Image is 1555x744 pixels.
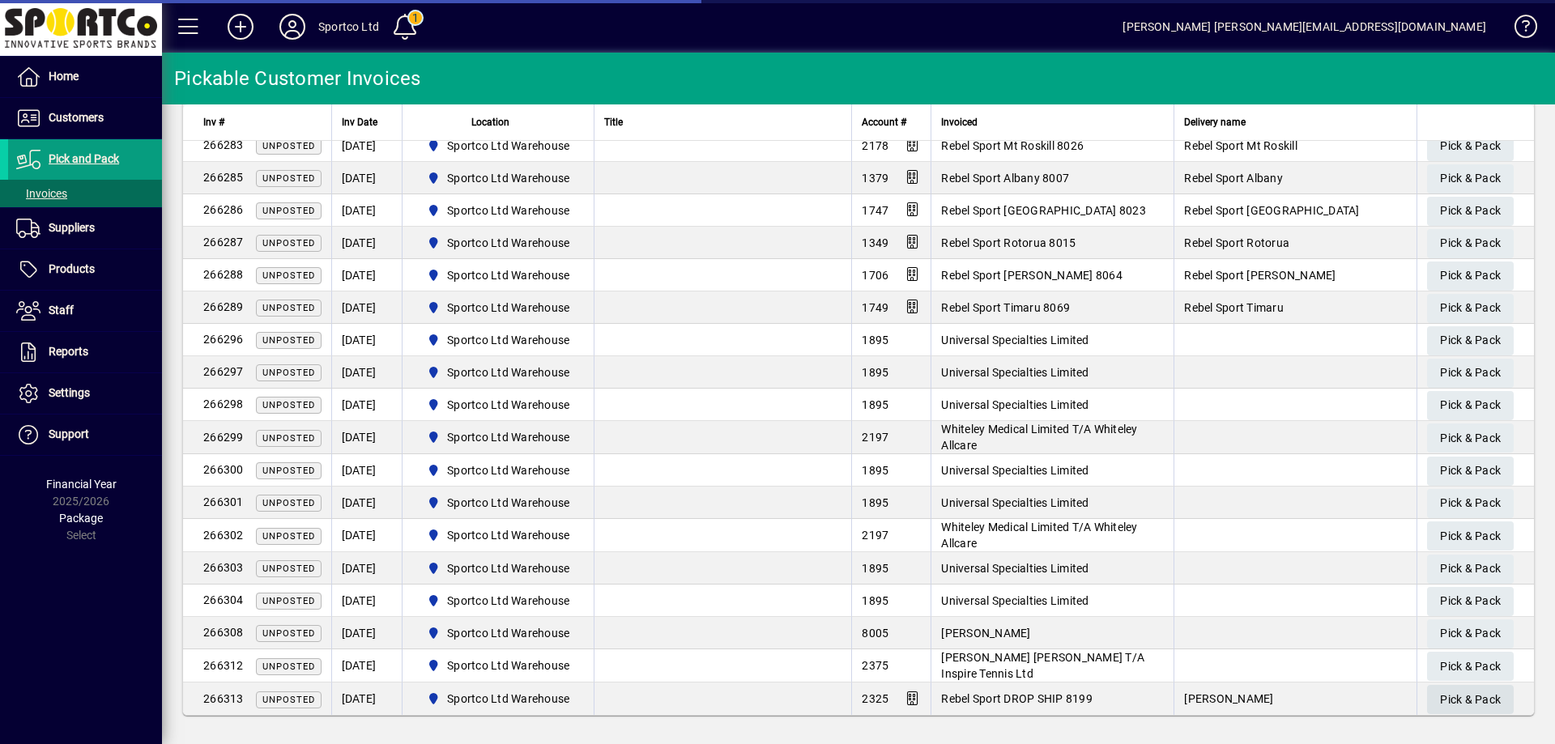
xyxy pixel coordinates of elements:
span: Sportco Ltd Warehouse [447,593,569,609]
span: Sportco Ltd Warehouse [420,266,577,285]
td: [DATE] [331,454,402,487]
span: 266302 [203,529,244,542]
span: 2197 [862,431,888,444]
span: Sportco Ltd Warehouse [420,656,577,675]
span: 1895 [862,334,888,346]
div: [PERSON_NAME] [PERSON_NAME][EMAIL_ADDRESS][DOMAIN_NAME] [1123,14,1486,40]
span: Pick and Pack [49,152,119,165]
span: Pick & Pack [1440,523,1501,550]
span: Rebel Sport Albany [1184,172,1283,185]
span: Unposted [262,661,315,672]
div: Delivery name [1184,113,1407,131]
span: 266300 [203,463,244,476]
span: Sportco Ltd Warehouse [447,300,569,316]
span: Pick & Pack [1440,295,1501,321]
button: Pick & Pack [1427,685,1514,714]
div: Sportco Ltd [318,14,379,40]
span: [PERSON_NAME] [941,627,1030,640]
a: Products [8,249,162,290]
span: Rebel Sport [PERSON_NAME] [1184,269,1336,282]
span: 1349 [862,236,888,249]
td: [DATE] [331,487,402,519]
span: Rebel Sport DROP SHIP 8199 [941,692,1093,705]
span: Settings [49,386,90,399]
a: Home [8,57,162,97]
span: 266285 [203,171,244,184]
span: 1749 [862,301,888,314]
button: Pick & Pack [1427,423,1514,453]
span: Rebel Sport [GEOGRAPHIC_DATA] 8023 [941,204,1146,217]
td: [DATE] [331,519,402,552]
span: 2178 [862,139,888,152]
span: 266299 [203,431,244,444]
span: Sportco Ltd Warehouse [420,623,577,643]
button: Pick & Pack [1427,261,1514,291]
span: 266303 [203,561,244,574]
span: Account # [862,113,906,131]
span: Unposted [262,498,315,508]
span: 266296 [203,333,244,346]
span: Unposted [262,303,315,313]
span: 266313 [203,692,244,705]
span: Sportco Ltd Warehouse [447,560,569,576]
span: Sportco Ltd Warehouse [447,691,569,707]
td: [DATE] [331,356,402,389]
span: Sportco Ltd Warehouse [447,364,569,381]
a: Support [8,415,162,455]
span: Unposted [262,141,315,151]
span: 266283 [203,138,244,151]
span: Unposted [262,400,315,410]
span: Rebel Sport Mt Roskill 8026 [941,139,1084,152]
td: [DATE] [331,682,402,715]
td: [DATE] [331,130,402,162]
span: Sportco Ltd Warehouse [447,527,569,543]
span: Unposted [262,206,315,216]
button: Pick & Pack [1427,555,1514,584]
span: 266298 [203,398,244,410]
td: [DATE] [331,421,402,454]
button: Pick & Pack [1427,457,1514,486]
span: 266286 [203,203,244,216]
span: Location [471,113,509,131]
span: 266289 [203,300,244,313]
span: Sportco Ltd Warehouse [420,461,577,480]
span: Pick & Pack [1440,392,1501,419]
span: 266287 [203,236,244,249]
span: Reports [49,345,88,358]
span: Universal Specialties Limited [941,562,1088,575]
span: Financial Year [46,478,117,491]
td: [DATE] [331,617,402,649]
span: Universal Specialties Limited [941,496,1088,509]
span: 1895 [862,496,888,509]
button: Pick & Pack [1427,619,1514,648]
span: Suppliers [49,221,95,234]
span: Unposted [262,270,315,281]
div: Inv # [203,113,322,131]
span: Pick & Pack [1440,620,1501,647]
td: [DATE] [331,649,402,682]
span: Sportco Ltd Warehouse [447,429,569,445]
span: Sportco Ltd Warehouse [420,525,577,545]
span: Sportco Ltd Warehouse [420,559,577,578]
span: Support [49,427,89,440]
span: Sportco Ltd Warehouse [420,298,577,317]
span: Pick & Pack [1440,588,1501,614]
span: Home [49,70,79,83]
a: Invoices [8,180,162,207]
span: Rebel Sport Timaru 8069 [941,301,1070,314]
span: 266312 [203,659,244,672]
span: Rebel Sport Albany 8007 [941,172,1069,185]
span: Sportco Ltd Warehouse [447,462,569,478]
span: Sportco Ltd Warehouse [420,395,577,415]
span: Rebel Sport Mt Roskill [1184,139,1297,152]
span: Sportco Ltd Warehouse [420,493,577,512]
div: Inv Date [342,113,392,131]
span: Unposted [262,563,315,574]
span: Staff [49,304,74,317]
div: Location [412,113,585,131]
a: Staff [8,291,162,331]
span: Rebel Sport Timaru [1184,301,1284,314]
span: Sportco Ltd Warehouse [420,233,577,253]
span: Sportco Ltd Warehouse [420,591,577,610]
span: Rebel Sport Rotorua [1184,236,1289,249]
